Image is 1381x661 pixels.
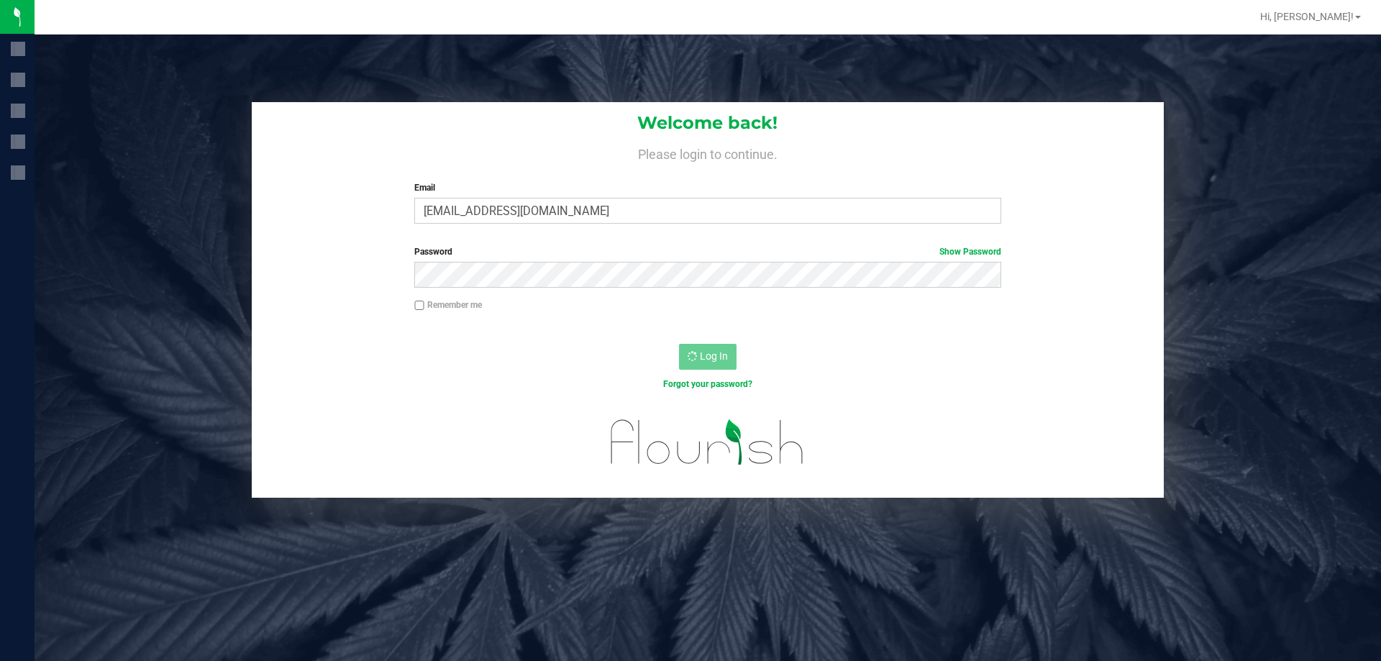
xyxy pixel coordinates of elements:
[252,144,1164,161] h4: Please login to continue.
[414,301,424,311] input: Remember me
[593,406,821,479] img: flourish_logo.svg
[939,247,1001,257] a: Show Password
[679,344,737,370] button: Log In
[252,114,1164,132] h1: Welcome back!
[414,181,1001,194] label: Email
[1260,11,1354,22] span: Hi, [PERSON_NAME]!
[700,350,728,362] span: Log In
[663,379,752,389] a: Forgot your password?
[414,247,452,257] span: Password
[414,298,482,311] label: Remember me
